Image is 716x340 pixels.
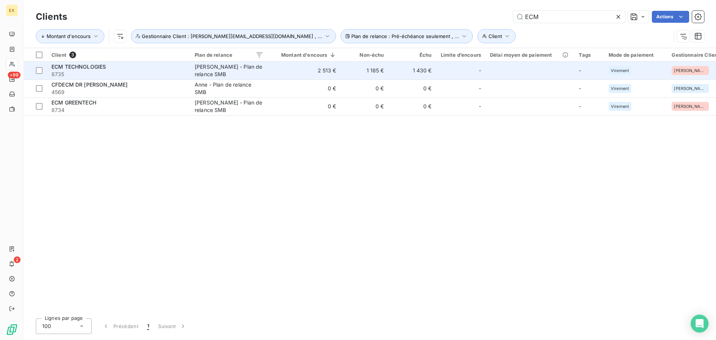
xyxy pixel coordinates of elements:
td: 0 € [389,97,436,115]
span: 4569 [51,88,186,96]
td: 0 € [341,97,389,115]
td: 2 513 € [268,62,341,79]
td: 1 185 € [341,62,389,79]
td: 1 430 € [389,62,436,79]
div: Limite d’encours [441,52,481,58]
span: Virement [611,104,629,109]
span: Montant d'encours [47,33,91,39]
span: Plan de relance : Pré-échéance seulement , ... [351,33,459,39]
img: Logo LeanPay [6,324,18,336]
span: 8734 [51,106,186,114]
div: Délai moyen de paiement [490,52,570,58]
td: 0 € [268,79,341,97]
span: Client [51,52,66,58]
span: - [479,67,481,74]
span: +99 [8,72,21,78]
div: Plan de relance [195,52,263,58]
span: 3 [69,52,76,58]
button: Suivant [154,318,191,334]
button: Précédent [98,318,143,334]
span: Gestionnaire Client : [PERSON_NAME][EMAIL_ADDRESS][DOMAIN_NAME] , ... [142,33,322,39]
div: Mode de paiement [609,52,663,58]
div: [PERSON_NAME] - Plan de relance SMB [195,99,263,114]
span: - [579,67,581,74]
div: Échu [393,52,432,58]
span: ECM GREENTECH [51,99,96,106]
button: 1 [143,318,154,334]
td: 0 € [389,79,436,97]
div: [PERSON_NAME] - Plan de relance SMB [195,63,263,78]
button: Gestionnaire Client : [PERSON_NAME][EMAIL_ADDRESS][DOMAIN_NAME] , ... [131,29,336,43]
span: [PERSON_NAME][EMAIL_ADDRESS][DOMAIN_NAME] [674,104,707,109]
span: ECM TECHNOLOGIES [51,63,106,70]
span: - [579,103,581,109]
div: Tags [579,52,600,58]
span: Virement [611,86,629,91]
button: Client [477,29,516,43]
span: CFDECM DR [PERSON_NAME] [51,81,128,88]
span: - [479,85,481,92]
div: Montant d'encours [272,52,336,58]
div: Anne - Plan de relance SMB [195,81,263,96]
td: 0 € [268,97,341,115]
span: 100 [42,322,51,330]
span: Virement [611,68,629,73]
div: EX [6,4,18,16]
span: 8735 [51,71,186,78]
button: Montant d'encours [36,29,104,43]
button: Actions [652,11,689,23]
span: - [579,85,581,91]
input: Rechercher [513,11,625,23]
span: 2 [14,256,21,263]
span: 1 [147,322,149,330]
td: 0 € [341,79,389,97]
span: Client [489,33,502,39]
button: Plan de relance : Pré-échéance seulement , ... [340,29,473,43]
span: - [479,103,481,110]
div: Open Intercom Messenger [691,315,709,333]
h3: Clients [36,10,67,24]
span: [PERSON_NAME][EMAIL_ADDRESS][DOMAIN_NAME] [674,68,707,73]
span: [PERSON_NAME][EMAIL_ADDRESS][PERSON_NAME][DOMAIN_NAME] [674,86,707,91]
div: Non-échu [345,52,384,58]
